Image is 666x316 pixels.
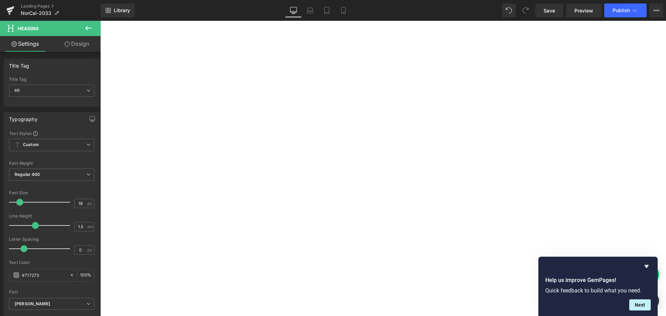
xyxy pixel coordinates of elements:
div: Typography [9,112,37,122]
span: NorCal-2033 [21,10,51,16]
button: Undo [502,3,516,17]
a: Landing Pages [21,3,101,9]
a: Laptop [302,3,318,17]
button: Publish [604,3,647,17]
a: Preview [566,3,601,17]
button: Next question [629,299,651,310]
span: Library [114,7,130,14]
a: Mobile [335,3,352,17]
div: Line Height [9,214,94,219]
p: Quick feedback to build what you need. [545,287,651,294]
h2: Help us improve GemPages! [545,276,651,284]
div: Text Styles [9,130,94,136]
button: Hide survey [642,262,651,271]
div: Font [9,290,94,294]
div: Title Tag [9,77,94,82]
div: Help us improve GemPages! [545,262,651,310]
a: Design [52,36,102,52]
button: Redo [519,3,532,17]
b: Custom [23,142,39,148]
div: Title Tag [9,59,29,69]
a: Tablet [318,3,335,17]
span: Heading [18,26,39,31]
div: % [77,269,94,281]
i: [PERSON_NAME] [15,301,50,307]
button: More [649,3,663,17]
span: Save [544,7,555,14]
span: Preview [574,7,593,14]
span: Publish [613,8,630,13]
span: px [87,201,93,206]
b: H1 [15,88,19,93]
div: Font Size [9,190,94,195]
div: Letter Spacing [9,237,94,242]
span: em [87,224,93,229]
input: Color [22,271,66,279]
div: Font Weight [9,161,94,166]
b: Regular 400 [15,172,40,177]
span: px [87,248,93,252]
a: Desktop [285,3,302,17]
a: New Library [101,3,135,17]
div: Text Color [9,260,94,265]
